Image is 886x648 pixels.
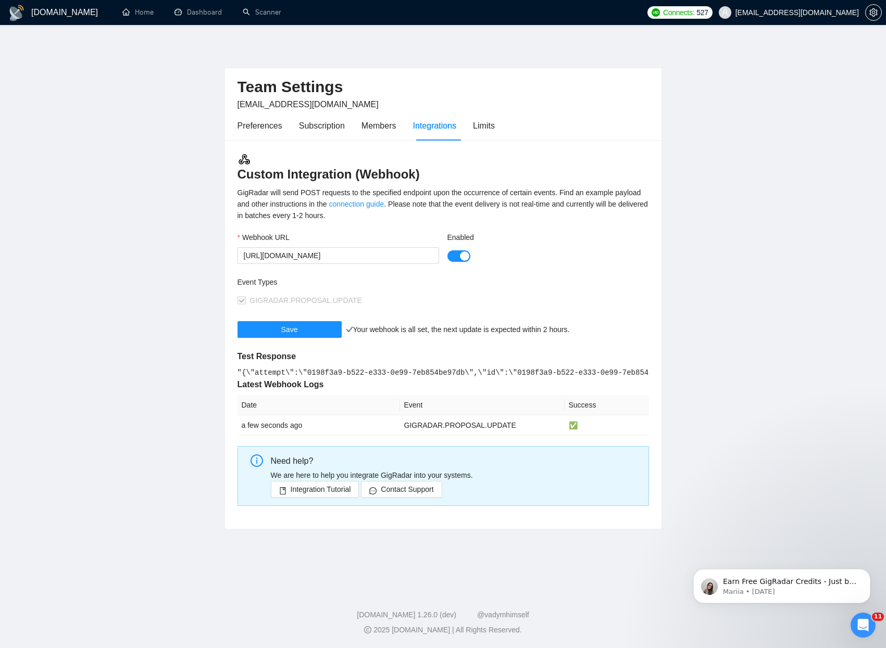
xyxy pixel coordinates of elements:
span: GIGRADAR.PROPOSAL.UPDATE [250,296,362,304]
span: user [721,9,729,16]
span: check [346,326,353,333]
iframe: Intercom notifications message [678,547,886,620]
div: Limits [473,119,495,132]
label: Event Types [238,276,278,288]
button: Enabled [447,250,470,262]
span: ✅ [569,421,578,429]
span: 11 [872,613,884,621]
span: setting [866,8,881,17]
div: Preferences [238,119,282,132]
a: @vadymhimself [477,611,529,619]
label: Enabled [447,232,474,243]
h2: Team Settings [238,77,649,98]
span: Need help? [271,456,314,465]
button: messageContact Support [361,481,442,498]
td: GIGRADAR.PROPOSAL.UPDATE [400,415,565,436]
iframe: Intercom live chat [851,613,876,638]
span: 527 [696,7,708,18]
span: book [279,487,286,494]
img: webhook.3a52c8ec.svg [238,153,251,166]
span: info-circle [251,454,263,467]
button: Save [238,321,342,338]
div: Integrations [413,119,457,132]
label: Webhook URL [238,232,290,243]
th: Success [565,395,649,415]
div: GigRadar will send POST requests to the specified endpoint upon the occurrence of certain events.... [238,187,649,221]
span: [EMAIL_ADDRESS][DOMAIN_NAME] [238,100,379,109]
button: setting [865,4,882,21]
span: Connects: [663,7,694,18]
th: Event [400,395,565,415]
img: upwork-logo.png [652,8,660,17]
h5: Latest Webhook Logs [238,378,649,391]
a: connection guide [329,200,384,208]
th: Date [238,395,400,415]
a: [DOMAIN_NAME] 1.26.0 (dev) [357,611,456,619]
div: Subscription [299,119,345,132]
h3: Custom Integration (Webhook) [238,153,649,183]
span: copyright [364,626,371,633]
a: bookIntegration Tutorial [271,485,359,493]
div: 2025 [DOMAIN_NAME] | All Rights Reserved. [8,625,878,636]
h5: Test Response [238,350,649,363]
span: a few seconds ago [242,421,303,429]
input: Webhook URL [238,247,439,264]
img: logo [8,5,25,21]
a: setting [865,8,882,17]
a: homeHome [122,8,154,17]
span: Contact Support [381,484,433,495]
a: dashboardDashboard [174,8,222,17]
span: message [369,487,377,494]
div: Members [361,119,396,132]
a: searchScanner [243,8,281,17]
span: Integration Tutorial [291,484,351,495]
p: We are here to help you integrate GigRadar into your systems. [271,469,641,481]
span: Your webhook is all set, the next update is expected within 2 hours. [346,325,570,334]
span: Save [281,324,298,335]
button: bookIntegration Tutorial [271,481,359,498]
